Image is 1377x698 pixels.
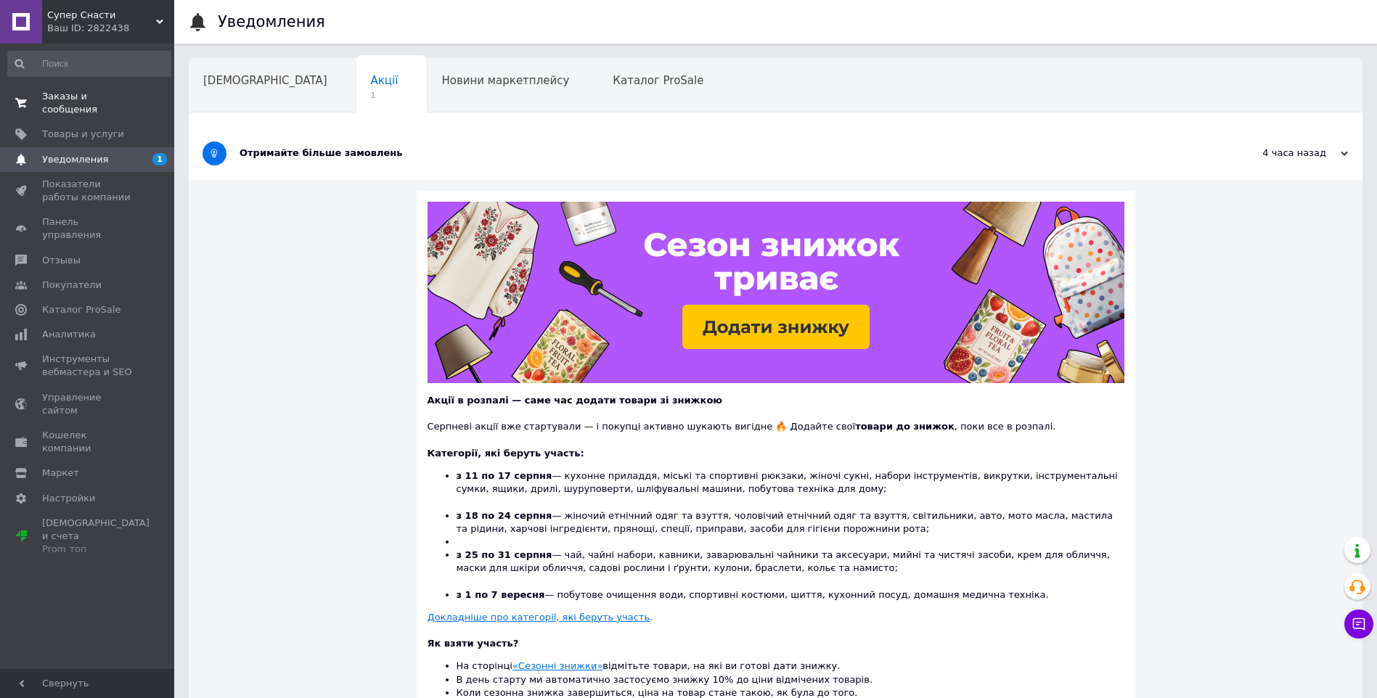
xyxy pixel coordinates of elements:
li: — кухонне приладдя, міські та спортивні рюкзаки, жіночі сукні, набори інструментів, викрутки, інс... [457,469,1124,509]
li: На сторінці відмітьте товари, на які ви готові дати знижку. [457,660,1124,673]
span: Каталог ProSale [613,74,703,87]
span: Маркет [42,467,79,480]
div: Ваш ID: 2822438 [47,22,174,35]
span: Покупатели [42,279,102,292]
span: Уведомления [42,153,108,166]
li: — жіночий етнічний одяг та взуття, чоловічий етнічний одяг та взуття, світильники, авто, мото мас... [457,509,1124,535]
u: Докладніше про категорії, які беруть участь [428,612,650,623]
span: Инструменты вебмастера и SEO [42,353,134,379]
span: Товары и услуги [42,128,124,141]
span: [DEMOGRAPHIC_DATA] [203,74,327,87]
div: 4 часа назад [1203,147,1348,160]
div: Серпневі акції вже стартували — і покупці активно шукають вигідне 🔥 Додайте свої , поки все в роз... [428,407,1124,433]
li: В день старту ми автоматично застосуємо знижку 10% до ціни відмічених товарів. [457,673,1124,686]
b: Акції в розпалі — саме час додати товари зі знижкою [428,395,722,406]
button: Чат с покупателем [1344,609,1373,639]
b: з 1 по 7 вересня [457,589,545,600]
span: 1 [371,90,399,101]
span: Аналитика [42,328,96,341]
h1: Уведомления [218,13,325,30]
b: Як взяти участь? [428,638,519,649]
span: Новини маркетплейсу [441,74,569,87]
span: [DEMOGRAPHIC_DATA] и счета [42,517,150,557]
b: Категорії, які беруть участь: [428,448,584,459]
a: Докладніше про категорії, які беруть участь. [428,612,653,623]
span: 1 [152,153,167,165]
b: з 11 по 17 серпня [457,470,552,481]
b: товари до знижок [855,421,955,432]
div: Отримайте більше замовлень [240,147,1203,160]
span: Управление сайтом [42,391,134,417]
span: Настройки [42,492,95,505]
li: — чай, чайні набори, кавники, заварювальні чайники та аксесуари, мийні та чистячі засоби, крем дл... [457,549,1124,588]
span: Супер Снасти [47,9,156,22]
li: — побутове очищення води, спортивні костюми, шиття, кухонний посуд, домашня медична техніка. [457,588,1124,601]
span: Заказы и сообщения [42,90,134,116]
span: Отзывы [42,254,81,267]
b: з 18 по 24 серпня [457,510,552,521]
input: Поиск [7,51,171,77]
span: Панель управления [42,215,134,242]
a: «Сезонні знижки» [512,660,602,671]
span: Каталог ProSale [42,303,120,316]
span: Кошелек компании [42,429,134,455]
span: Акції [371,74,399,87]
div: Prom топ [42,543,150,556]
span: Показатели работы компании [42,178,134,204]
b: з 25 по 31 серпня [457,549,552,560]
